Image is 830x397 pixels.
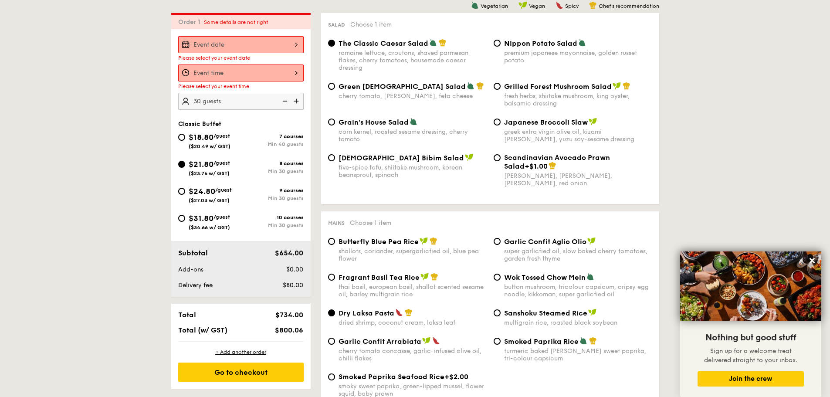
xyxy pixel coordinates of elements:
div: premium japanese mayonnaise, golden russet potato [504,49,652,64]
span: Garlic Confit Arrabiata [339,337,421,346]
input: Green [DEMOGRAPHIC_DATA] Saladcherry tomato, [PERSON_NAME], feta cheese [328,83,335,90]
input: Smoked Paprika Riceturmeric baked [PERSON_NAME] sweet paprika, tri-colour capsicum [494,338,501,345]
span: Spicy [565,3,579,9]
img: icon-vegan.f8ff3823.svg [613,82,621,90]
span: Sanshoku Steamed Rice [504,309,587,317]
div: Min 40 guests [241,141,304,147]
span: [DEMOGRAPHIC_DATA] Bibim Salad [339,154,464,162]
span: $31.80 [189,214,213,223]
span: Dry Laksa Pasta [339,309,394,317]
img: icon-vegan.f8ff3823.svg [422,337,431,345]
input: Grilled Forest Mushroom Saladfresh herbs, shiitake mushroom, king oyster, balsamic dressing [494,83,501,90]
input: Japanese Broccoli Slawgreek extra virgin olive oil, kizami [PERSON_NAME], yuzu soy-sesame dressing [494,119,501,126]
div: button mushroom, tricolour capsicum, cripsy egg noodle, kikkoman, super garlicfied oil [504,283,652,298]
img: icon-vegetarian.fe4039eb.svg [578,39,586,47]
div: Go to checkout [178,363,304,382]
span: Add-ons [178,266,203,273]
div: Please select your event date [178,55,304,61]
img: icon-vegetarian.fe4039eb.svg [586,273,594,281]
input: Fragrant Basil Tea Ricethai basil, european basil, shallot scented sesame oil, barley multigrain ... [328,274,335,281]
span: Wok Tossed Chow Mein [504,273,586,282]
div: five-spice tofu, shiitake mushroom, korean beansprout, spinach [339,164,487,179]
input: Smoked Paprika Seafood Rice+$2.00smoky sweet paprika, green-lipped mussel, flower squid, baby prawn [328,373,335,380]
div: Min 30 guests [241,222,304,228]
span: ($34.66 w/ GST) [189,224,230,231]
span: Smoked Paprika Seafood Rice [339,373,444,381]
div: + Add another order [178,349,304,356]
input: The Classic Caesar Saladromaine lettuce, croutons, shaved parmesan flakes, cherry tomatoes, house... [328,40,335,47]
span: Nippon Potato Salad [504,39,577,48]
span: $18.80 [189,132,213,142]
div: greek extra virgin olive oil, kizami [PERSON_NAME], yuzu soy-sesame dressing [504,128,652,143]
span: $0.00 [286,266,303,273]
input: Event date [178,36,304,53]
img: icon-vegan.f8ff3823.svg [465,153,474,161]
span: Order 1 [178,18,204,26]
span: Vegan [529,3,545,9]
img: icon-vegetarian.fe4039eb.svg [410,118,417,126]
div: corn kernel, roasted sesame dressing, cherry tomato [339,128,487,143]
img: icon-chef-hat.a58ddaea.svg [405,309,413,316]
span: Grain's House Salad [339,118,409,126]
span: Choose 1 item [350,21,392,28]
span: /guest [213,133,230,139]
div: Min 30 guests [241,195,304,201]
img: icon-chef-hat.a58ddaea.svg [589,1,597,9]
img: icon-reduce.1d2dbef1.svg [278,93,291,109]
span: Chef's recommendation [599,3,659,9]
span: Grilled Forest Mushroom Salad [504,82,612,91]
input: Sanshoku Steamed Ricemultigrain rice, roasted black soybean [494,309,501,316]
input: Number of guests [178,93,304,110]
span: Sign up for a welcome treat delivered straight to your inbox. [704,347,797,364]
input: Nippon Potato Saladpremium japanese mayonnaise, golden russet potato [494,40,501,47]
span: Some details are not right [204,19,268,25]
div: 10 courses [241,214,304,221]
img: icon-spicy.37a8142b.svg [395,309,403,316]
div: dried shrimp, coconut cream, laksa leaf [339,319,487,326]
input: Wok Tossed Chow Meinbutton mushroom, tricolour capsicum, cripsy egg noodle, kikkoman, super garli... [494,274,501,281]
img: icon-chef-hat.a58ddaea.svg [623,82,630,90]
div: fresh herbs, shiitake mushroom, king oyster, balsamic dressing [504,92,652,107]
span: Scandinavian Avocado Prawn Salad [504,153,610,170]
span: /guest [215,187,232,193]
span: Delivery fee [178,282,213,289]
span: Vegetarian [481,3,508,9]
div: 7 courses [241,133,304,139]
img: icon-vegan.f8ff3823.svg [420,237,428,245]
span: ($27.03 w/ GST) [189,197,230,204]
img: icon-vegan.f8ff3823.svg [589,118,597,126]
img: icon-chef-hat.a58ddaea.svg [589,337,597,345]
button: Join the crew [698,371,804,387]
div: romaine lettuce, croutons, shaved parmesan flakes, cherry tomatoes, housemade caesar dressing [339,49,487,71]
span: $80.00 [283,282,303,289]
div: thai basil, european basil, shallot scented sesame oil, barley multigrain rice [339,283,487,298]
img: DSC07876-Edit02-Large.jpeg [680,251,821,321]
span: Classic Buffet [178,120,221,128]
img: icon-chef-hat.a58ddaea.svg [430,237,437,245]
div: multigrain rice, roasted black soybean [504,319,652,326]
span: Subtotal [178,249,208,257]
span: Butterfly Blue Pea Rice [339,238,419,246]
span: Fragrant Basil Tea Rice [339,273,420,282]
span: Total (w/ GST) [178,326,227,334]
span: Please select your event time [178,83,249,89]
img: icon-spicy.37a8142b.svg [432,337,440,345]
input: [DEMOGRAPHIC_DATA] Bibim Saladfive-spice tofu, shiitake mushroom, korean beansprout, spinach [328,154,335,161]
span: /guest [213,160,230,166]
div: super garlicfied oil, slow baked cherry tomatoes, garden fresh thyme [504,248,652,262]
img: icon-vegan.f8ff3823.svg [518,1,527,9]
span: Green [DEMOGRAPHIC_DATA] Salad [339,82,466,91]
span: The Classic Caesar Salad [339,39,428,48]
span: Salad [328,22,345,28]
input: $31.80/guest($34.66 w/ GST)10 coursesMin 30 guests [178,215,185,222]
span: +$2.00 [444,373,468,381]
img: icon-vegetarian.fe4039eb.svg [429,39,437,47]
span: Japanese Broccoli Slaw [504,118,588,126]
button: Close [805,254,819,268]
span: +$1.00 [525,162,548,170]
img: icon-vegan.f8ff3823.svg [420,273,429,281]
input: Event time [178,64,304,81]
span: Mains [328,220,345,226]
div: [PERSON_NAME], [PERSON_NAME], [PERSON_NAME], red onion [504,172,652,187]
span: Choose 1 item [350,219,391,227]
